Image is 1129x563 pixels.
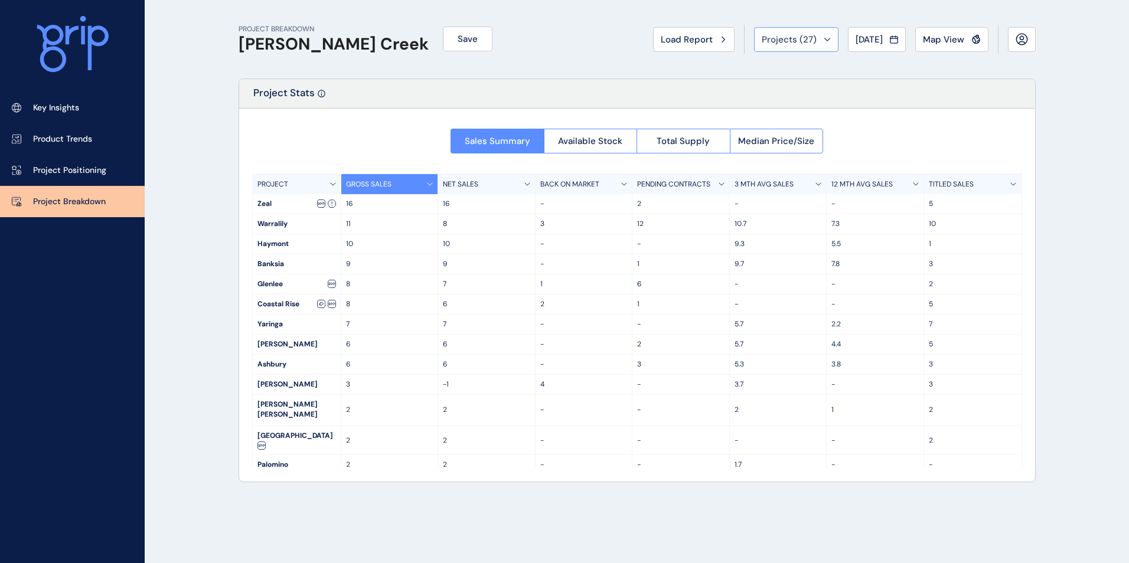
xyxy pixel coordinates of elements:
[443,379,530,389] p: -1
[735,319,822,329] p: 5.7
[257,179,288,189] p: PROJECT
[253,86,315,108] p: Project Stats
[443,319,530,329] p: 7
[637,436,725,446] p: -
[558,135,622,147] span: Available Stock
[253,395,341,425] div: [PERSON_NAME] [PERSON_NAME]
[443,339,530,349] p: 6
[915,27,988,52] button: Map View
[735,460,822,470] p: 1.7
[637,359,725,369] p: 3
[735,279,822,289] p: -
[735,436,822,446] p: -
[929,319,1017,329] p: 7
[831,379,919,389] p: -
[443,359,530,369] p: 6
[253,335,341,354] div: [PERSON_NAME]
[637,179,710,189] p: PENDING CONTRACTS
[540,179,599,189] p: BACK ON MARKET
[443,27,492,51] button: Save
[762,34,817,45] span: Projects ( 27 )
[661,34,713,45] span: Load Report
[929,405,1017,415] p: 2
[929,460,1017,470] p: -
[735,405,822,415] p: 2
[540,219,628,229] p: 3
[929,279,1017,289] p: 2
[735,239,822,249] p: 9.3
[540,199,628,209] p: -
[540,299,628,309] p: 2
[451,129,544,153] button: Sales Summary
[735,299,822,309] p: -
[346,460,433,470] p: 2
[856,34,883,45] span: [DATE]
[465,135,530,147] span: Sales Summary
[253,455,341,474] div: Palomino
[540,359,628,369] p: -
[346,279,433,289] p: 8
[831,460,919,470] p: -
[738,135,814,147] span: Median Price/Size
[735,359,822,369] p: 5.3
[929,179,974,189] p: TITLED SALES
[929,436,1017,446] p: 2
[443,460,530,470] p: 2
[754,27,838,52] button: Projects (27)
[929,379,1017,389] p: 3
[346,199,433,209] p: 16
[540,319,628,329] p: -
[831,279,919,289] p: -
[637,199,725,209] p: 2
[831,259,919,269] p: 7.8
[653,27,735,52] button: Load Report
[735,339,822,349] p: 5.7
[637,299,725,309] p: 1
[831,199,919,209] p: -
[831,436,919,446] p: -
[540,436,628,446] p: -
[929,199,1017,209] p: 5
[346,179,391,189] p: GROSS SALES
[239,24,429,34] p: PROJECT BREAKDOWN
[637,405,725,415] p: -
[443,199,530,209] p: 16
[637,239,725,249] p: -
[253,426,341,455] div: [GEOGRAPHIC_DATA]
[253,214,341,234] div: Warralily
[443,436,530,446] p: 2
[831,339,919,349] p: 4.4
[540,259,628,269] p: -
[33,133,92,145] p: Product Trends
[929,239,1017,249] p: 1
[33,165,106,176] p: Project Positioning
[346,259,433,269] p: 9
[831,179,893,189] p: 12 MTH AVG SALES
[346,436,433,446] p: 2
[346,339,433,349] p: 6
[443,239,530,249] p: 10
[831,219,919,229] p: 7.3
[657,135,710,147] span: Total Supply
[637,219,725,229] p: 12
[831,239,919,249] p: 5.5
[346,219,433,229] p: 11
[346,379,433,389] p: 3
[540,339,628,349] p: -
[458,33,478,45] span: Save
[540,279,628,289] p: 1
[540,239,628,249] p: -
[540,405,628,415] p: -
[346,405,433,415] p: 2
[637,319,725,329] p: -
[735,259,822,269] p: 9.7
[831,405,919,415] p: 1
[253,234,341,254] div: Haymont
[831,319,919,329] p: 2.2
[637,129,730,153] button: Total Supply
[540,379,628,389] p: 4
[637,460,725,470] p: -
[253,355,341,374] div: Ashbury
[735,199,822,209] p: -
[929,219,1017,229] p: 10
